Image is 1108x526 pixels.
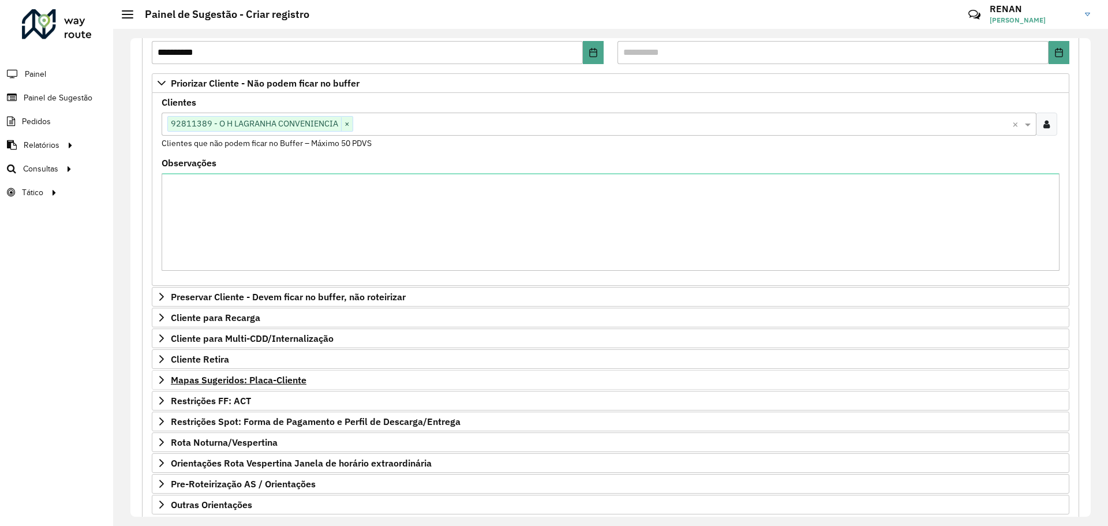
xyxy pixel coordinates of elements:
[171,334,334,343] span: Cliente para Multi-CDD/Internalização
[171,355,229,364] span: Cliente Retira
[22,186,43,199] span: Tático
[171,79,360,88] span: Priorizar Cliente - Não podem ficar no buffer
[152,495,1069,514] a: Outras Orientações
[171,417,461,426] span: Restrições Spot: Forma de Pagamento e Perfil de Descarga/Entrega
[171,479,316,488] span: Pre-Roteirização AS / Orientações
[24,92,92,104] span: Painel de Sugestão
[171,292,406,301] span: Preservar Cliente - Devem ficar no buffer, não roteirizar
[152,93,1069,286] div: Priorizar Cliente - Não podem ficar no buffer
[24,139,59,151] span: Relatórios
[1049,41,1069,64] button: Choose Date
[171,375,306,385] span: Mapas Sugeridos: Placa-Cliente
[152,391,1069,411] a: Restrições FF: ACT
[171,458,432,468] span: Orientações Rota Vespertina Janela de horário extraordinária
[23,163,58,175] span: Consultas
[962,2,987,27] a: Contato Rápido
[152,73,1069,93] a: Priorizar Cliente - Não podem ficar no buffer
[152,412,1069,431] a: Restrições Spot: Forma de Pagamento e Perfil de Descarga/Entrega
[133,8,309,21] h2: Painel de Sugestão - Criar registro
[171,438,278,447] span: Rota Noturna/Vespertina
[171,500,252,509] span: Outras Orientações
[152,453,1069,473] a: Orientações Rota Vespertina Janela de horário extraordinária
[152,308,1069,327] a: Cliente para Recarga
[168,117,341,130] span: 92811389 - O H LAGRANHA CONVENIENCIA
[152,370,1069,390] a: Mapas Sugeridos: Placa-Cliente
[583,41,604,64] button: Choose Date
[162,138,372,148] small: Clientes que não podem ficar no Buffer – Máximo 50 PDVS
[171,313,260,322] span: Cliente para Recarga
[990,3,1076,14] h3: RENAN
[162,156,216,170] label: Observações
[152,474,1069,494] a: Pre-Roteirização AS / Orientações
[162,95,196,109] label: Clientes
[171,396,251,405] span: Restrições FF: ACT
[25,68,46,80] span: Painel
[152,432,1069,452] a: Rota Noturna/Vespertina
[341,117,353,131] span: ×
[22,115,51,128] span: Pedidos
[152,287,1069,307] a: Preservar Cliente - Devem ficar no buffer, não roteirizar
[152,349,1069,369] a: Cliente Retira
[990,15,1076,25] span: [PERSON_NAME]
[1012,117,1022,131] span: Clear all
[152,329,1069,348] a: Cliente para Multi-CDD/Internalização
